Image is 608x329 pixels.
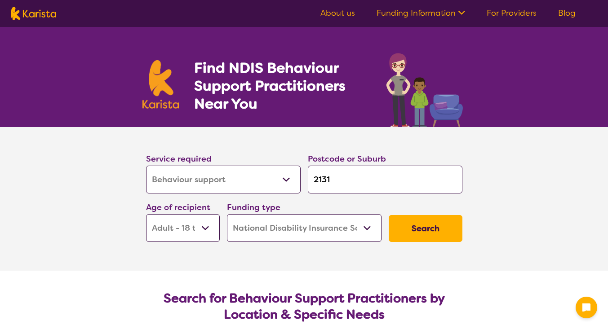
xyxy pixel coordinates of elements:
label: Funding type [227,202,280,213]
a: About us [320,8,355,18]
label: Postcode or Suburb [308,154,386,164]
img: behaviour-support [384,48,466,127]
a: Funding Information [377,8,465,18]
a: Blog [558,8,576,18]
button: Search [389,215,462,242]
label: Service required [146,154,212,164]
img: Karista logo [11,7,56,20]
img: Karista logo [142,60,179,109]
a: For Providers [487,8,537,18]
h2: Search for Behaviour Support Practitioners by Location & Specific Needs [153,290,455,323]
label: Age of recipient [146,202,210,213]
h1: Find NDIS Behaviour Support Practitioners Near You [194,59,368,113]
input: Type [308,166,462,193]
